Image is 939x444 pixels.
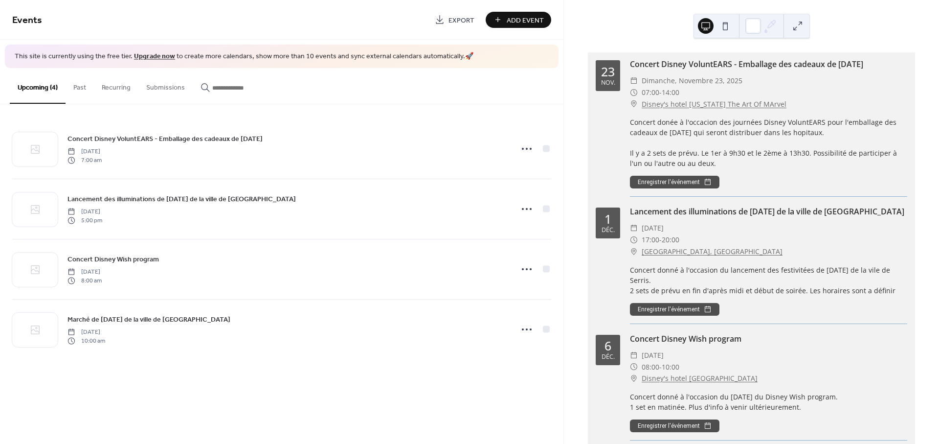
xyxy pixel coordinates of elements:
[642,222,664,234] span: [DATE]
[630,392,907,412] div: Concert donné à l'occasion du [DATE] du Disney Wish program. 1 set en matinée. Plus d'info à veni...
[94,68,138,103] button: Recurring
[642,373,758,384] a: Disney's hotel [GEOGRAPHIC_DATA]
[67,134,263,144] span: Concert Disney VoluntEARS - Emballage des cadeaux de [DATE]
[448,15,474,25] span: Export
[659,87,662,98] span: -
[642,98,786,110] a: Disney's hotel [US_STATE] The Art Of MArvel
[67,314,230,325] span: Marché de [DATE] de la ville de [GEOGRAPHIC_DATA]
[659,361,662,373] span: -
[67,267,102,276] span: [DATE]
[134,50,175,63] a: Upgrade now
[630,87,638,98] div: ​
[486,12,551,28] button: Add Event
[67,216,102,225] span: 5:00 pm
[601,80,615,86] div: nov.
[642,75,742,87] span: dimanche, novembre 23, 2025
[602,227,615,234] div: déc.
[138,68,193,103] button: Submissions
[67,133,263,144] a: Concert Disney VoluntEARS - Emballage des cadeaux de [DATE]
[662,361,679,373] span: 10:00
[67,327,105,336] span: [DATE]
[15,52,473,62] span: This site is currently using the free tier. to create more calendars, show more than 10 events an...
[630,265,907,296] div: Concert donné à l'occasion du lancement des festivitées de [DATE] de la vile de Serris. 2 sets de...
[427,12,482,28] a: Export
[66,68,94,103] button: Past
[630,246,638,257] div: ​
[630,58,907,70] div: Concert Disney VoluntEARS - Emballage des cadeaux de [DATE]
[602,354,615,360] div: déc.
[630,350,638,361] div: ​
[642,87,659,98] span: 07:00
[12,11,42,30] span: Events
[67,194,296,204] span: Lancement des illuminations de [DATE] de la ville de [GEOGRAPHIC_DATA]
[630,373,638,384] div: ​
[67,193,296,205] a: Lancement des illuminations de [DATE] de la ville de [GEOGRAPHIC_DATA]
[604,213,611,225] div: 1
[630,98,638,110] div: ​
[642,361,659,373] span: 08:00
[642,350,664,361] span: [DATE]
[630,75,638,87] div: ​
[642,246,782,257] a: [GEOGRAPHIC_DATA], [GEOGRAPHIC_DATA]
[67,207,102,216] span: [DATE]
[67,147,102,156] span: [DATE]
[67,337,105,346] span: 10:00 am
[507,15,544,25] span: Add Event
[662,87,679,98] span: 14:00
[630,117,907,168] div: Concert donée à l'occacion des journées Disney VoluntEARS pour l'emballage des cadeaux de [DATE] ...
[67,254,159,264] span: Concert Disney Wish program
[10,68,66,104] button: Upcoming (4)
[630,303,719,316] button: Enregistrer l'événement
[642,234,659,246] span: 17:00
[630,420,719,432] button: Enregistrer l'événement
[630,176,719,188] button: Enregistrer l'événement
[630,333,907,345] div: Concert Disney Wish program
[67,254,159,265] a: Concert Disney Wish program
[67,314,230,325] a: Marché de [DATE] de la ville de [GEOGRAPHIC_DATA]
[67,277,102,285] span: 8:00 am
[601,66,615,78] div: 23
[67,156,102,165] span: 7:00 am
[630,222,638,234] div: ​
[630,206,907,217] div: Lancement des illuminations de [DATE] de la ville de [GEOGRAPHIC_DATA]
[662,234,679,246] span: 20:00
[604,340,611,352] div: 6
[630,234,638,246] div: ​
[630,361,638,373] div: ​
[659,234,662,246] span: -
